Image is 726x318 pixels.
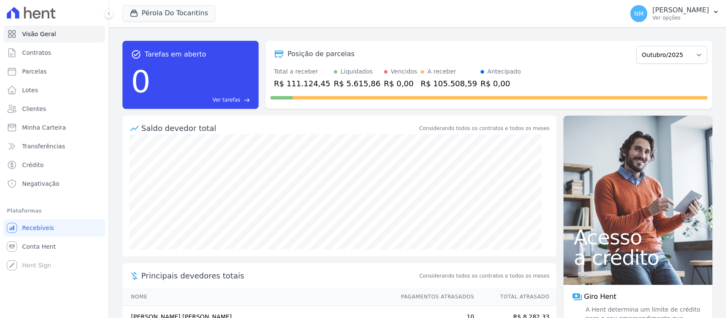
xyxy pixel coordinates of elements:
a: Recebíveis [3,219,105,236]
a: Lotes [3,82,105,99]
span: east [244,97,250,103]
span: a crédito [574,247,702,268]
div: Antecipado [487,67,521,76]
span: Crédito [22,161,44,169]
span: Acesso [574,227,702,247]
a: Conta Hent [3,238,105,255]
span: Contratos [22,48,51,57]
a: Parcelas [3,63,105,80]
span: Visão Geral [22,30,56,38]
span: Negativação [22,179,60,188]
span: Recebíveis [22,224,54,232]
span: Transferências [22,142,65,150]
div: Plataformas [7,206,102,216]
div: Saldo devedor total [141,122,418,134]
button: Pérola Do Tocantins [122,5,215,21]
span: Parcelas [22,67,47,76]
span: Clientes [22,105,46,113]
a: Ver tarefas east [154,96,250,104]
a: Negativação [3,175,105,192]
a: Minha Carteira [3,119,105,136]
div: R$ 0,00 [384,78,417,89]
span: Conta Hent [22,242,56,251]
span: Minha Carteira [22,123,66,132]
span: Considerando todos os contratos e todos os meses [419,272,549,280]
th: Pagamentos Atrasados [393,288,475,306]
a: Crédito [3,156,105,173]
span: Giro Hent [584,292,616,302]
div: 0 [131,60,151,104]
div: Considerando todos os contratos e todos os meses [419,125,549,132]
th: Nome [122,288,393,306]
span: NM [634,11,644,17]
a: Visão Geral [3,26,105,43]
div: Vencidos [391,67,417,76]
span: task_alt [131,49,141,60]
div: Total a receber [274,67,330,76]
div: R$ 105.508,59 [421,78,477,89]
p: Ver opções [652,14,709,21]
div: A receber [427,67,456,76]
span: Tarefas em aberto [145,49,206,60]
a: Contratos [3,44,105,61]
span: Lotes [22,86,38,94]
span: Principais devedores totais [141,270,418,281]
th: Total Atrasado [475,288,556,306]
div: R$ 0,00 [481,78,521,89]
p: [PERSON_NAME] [652,6,709,14]
div: R$ 111.124,45 [274,78,330,89]
div: Liquidados [341,67,373,76]
button: NM [PERSON_NAME] Ver opções [624,2,726,26]
a: Transferências [3,138,105,155]
span: Ver tarefas [213,96,240,104]
div: Posição de parcelas [288,49,355,59]
div: R$ 5.615,86 [334,78,381,89]
a: Clientes [3,100,105,117]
